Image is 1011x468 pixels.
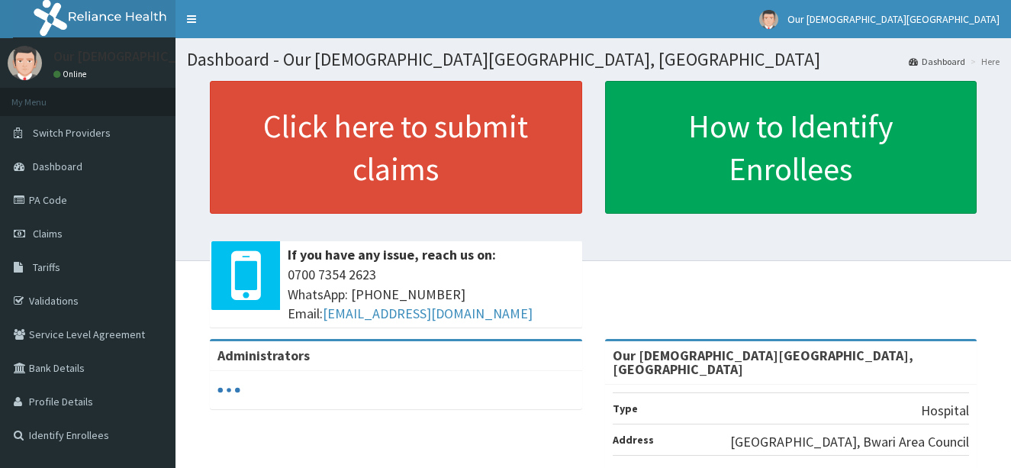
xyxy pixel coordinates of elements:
span: Our [DEMOGRAPHIC_DATA][GEOGRAPHIC_DATA] [787,12,1000,26]
img: User Image [8,46,42,80]
b: Address [613,433,654,447]
a: How to Identify Enrollees [605,81,977,214]
h1: Dashboard - Our [DEMOGRAPHIC_DATA][GEOGRAPHIC_DATA], [GEOGRAPHIC_DATA] [187,50,1000,69]
b: Administrators [217,347,310,364]
img: User Image [759,10,778,29]
span: Switch Providers [33,126,111,140]
svg: audio-loading [217,379,240,402]
a: [EMAIL_ADDRESS][DOMAIN_NAME] [323,305,533,322]
p: Our [DEMOGRAPHIC_DATA][GEOGRAPHIC_DATA] [53,50,338,63]
strong: Our [DEMOGRAPHIC_DATA][GEOGRAPHIC_DATA], [GEOGRAPHIC_DATA] [613,347,913,378]
a: Dashboard [909,55,965,68]
span: Dashboard [33,160,82,173]
b: If you have any issue, reach us on: [288,246,496,263]
p: Hospital [921,401,969,421]
a: Online [53,69,90,79]
span: 0700 7354 2623 WhatsApp: [PHONE_NUMBER] Email: [288,265,575,324]
li: Here [967,55,1000,68]
span: Claims [33,227,63,240]
span: Tariffs [33,260,60,274]
p: [GEOGRAPHIC_DATA], Bwari Area Council [730,432,969,452]
a: Click here to submit claims [210,81,582,214]
b: Type [613,402,638,415]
